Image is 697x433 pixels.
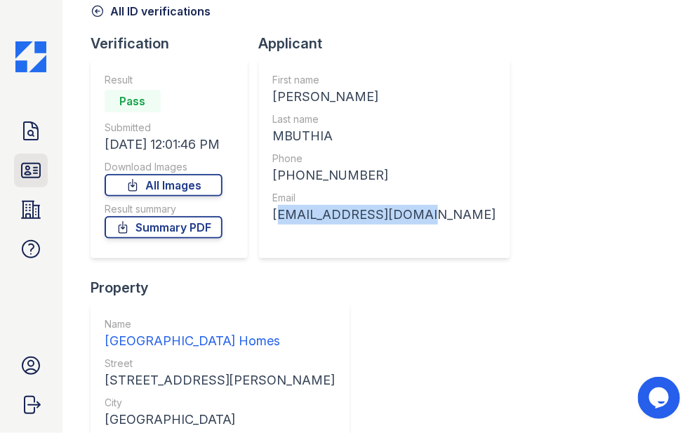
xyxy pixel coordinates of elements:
[273,166,496,185] div: [PHONE_NUMBER]
[105,73,223,87] div: Result
[105,216,223,239] a: Summary PDF
[273,87,496,107] div: [PERSON_NAME]
[273,73,496,87] div: First name
[273,191,496,205] div: Email
[273,152,496,166] div: Phone
[638,377,683,419] iframe: chat widget
[105,174,223,196] a: All Images
[273,205,496,225] div: [EMAIL_ADDRESS][DOMAIN_NAME]
[91,3,211,20] a: All ID verifications
[273,126,496,146] div: MBUTHIA
[105,90,161,112] div: Pass
[105,396,336,410] div: City
[105,135,223,154] div: [DATE] 12:01:46 PM
[15,41,46,72] img: CE_Icon_Blue-c292c112584629df590d857e76928e9f676e5b41ef8f769ba2f05ee15b207248.png
[259,34,522,53] div: Applicant
[105,410,336,429] div: [GEOGRAPHIC_DATA]
[105,331,336,351] div: [GEOGRAPHIC_DATA] Homes
[273,112,496,126] div: Last name
[105,121,223,135] div: Submitted
[105,357,336,371] div: Street
[105,317,336,331] div: Name
[91,34,259,53] div: Verification
[91,278,361,298] div: Property
[105,317,336,351] a: Name [GEOGRAPHIC_DATA] Homes
[105,202,223,216] div: Result summary
[105,371,336,390] div: [STREET_ADDRESS][PERSON_NAME]
[105,160,223,174] div: Download Images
